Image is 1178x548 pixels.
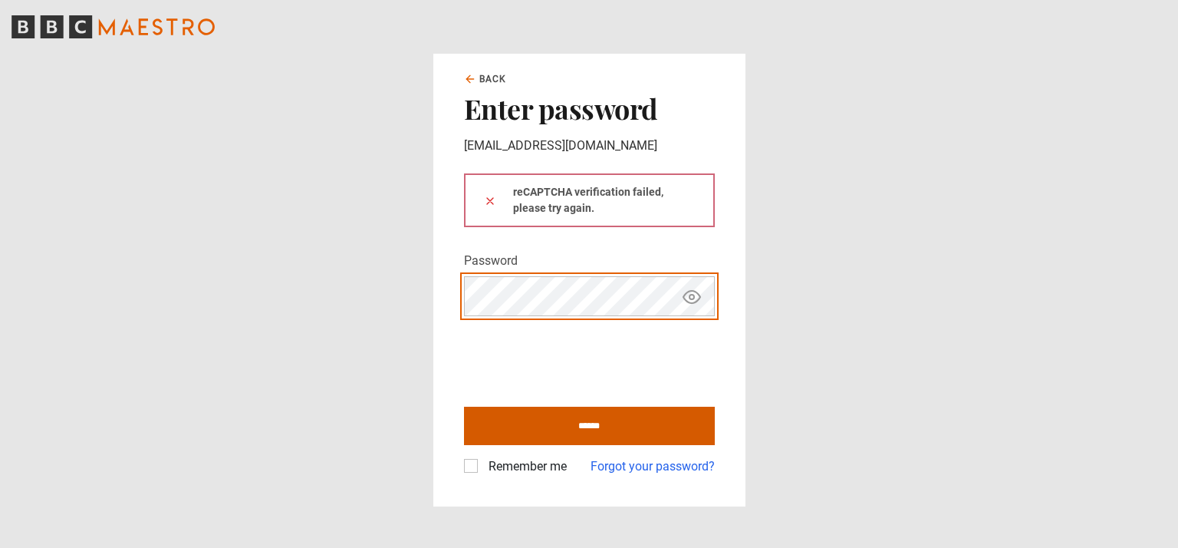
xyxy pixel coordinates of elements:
a: Forgot your password? [591,457,715,476]
svg: BBC Maestro [12,15,215,38]
span: Back [479,72,507,86]
label: Password [464,252,518,270]
p: [EMAIL_ADDRESS][DOMAIN_NAME] [464,137,715,155]
div: reCAPTCHA verification failed, please try again. [464,173,715,227]
h2: Enter password [464,92,715,124]
a: Back [464,72,507,86]
label: Remember me [482,457,567,476]
button: Show password [679,283,705,310]
iframe: reCAPTCHA [464,328,697,388]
